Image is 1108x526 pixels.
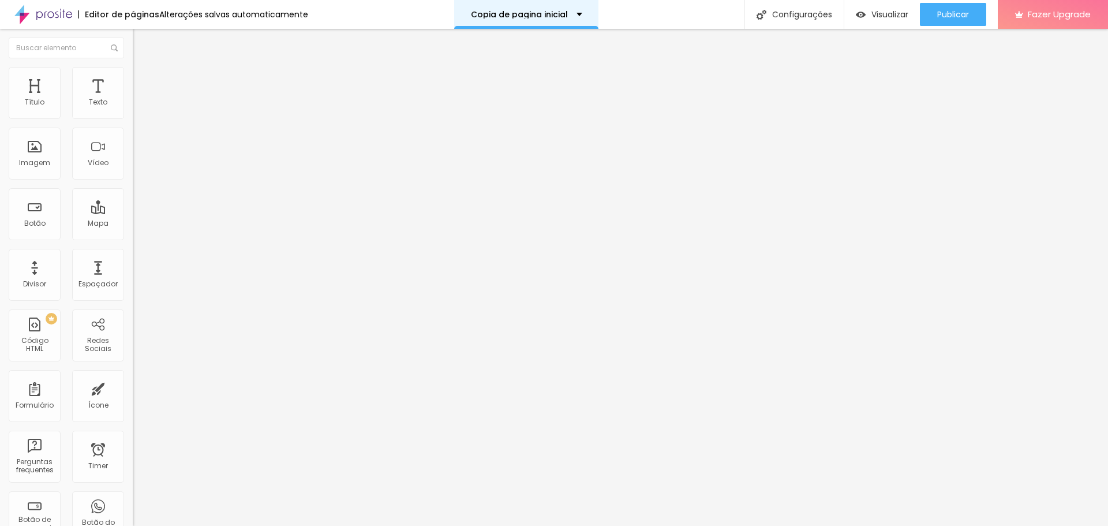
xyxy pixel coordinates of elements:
[88,159,108,167] div: Vídeo
[23,280,46,288] div: Divisor
[856,10,866,20] img: view-1.svg
[133,29,1108,526] iframe: Editor
[9,38,124,58] input: Buscar elemento
[75,337,121,353] div: Redes Sociais
[25,98,44,106] div: Título
[78,280,118,288] div: Espaçador
[19,159,50,167] div: Imagem
[844,3,920,26] button: Visualizar
[757,10,766,20] img: Icone
[88,219,108,227] div: Mapa
[471,10,568,18] p: Copia de pagina inicial
[88,401,108,409] div: Ícone
[89,98,107,106] div: Texto
[24,219,46,227] div: Botão
[111,44,118,51] img: Icone
[12,458,57,475] div: Perguntas frequentes
[16,401,54,409] div: Formulário
[159,10,308,18] div: Alterações salvas automaticamente
[937,10,969,19] span: Publicar
[920,3,986,26] button: Publicar
[88,462,108,470] div: Timer
[1028,9,1091,19] span: Fazer Upgrade
[871,10,908,19] span: Visualizar
[12,337,57,353] div: Código HTML
[78,10,159,18] div: Editor de páginas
